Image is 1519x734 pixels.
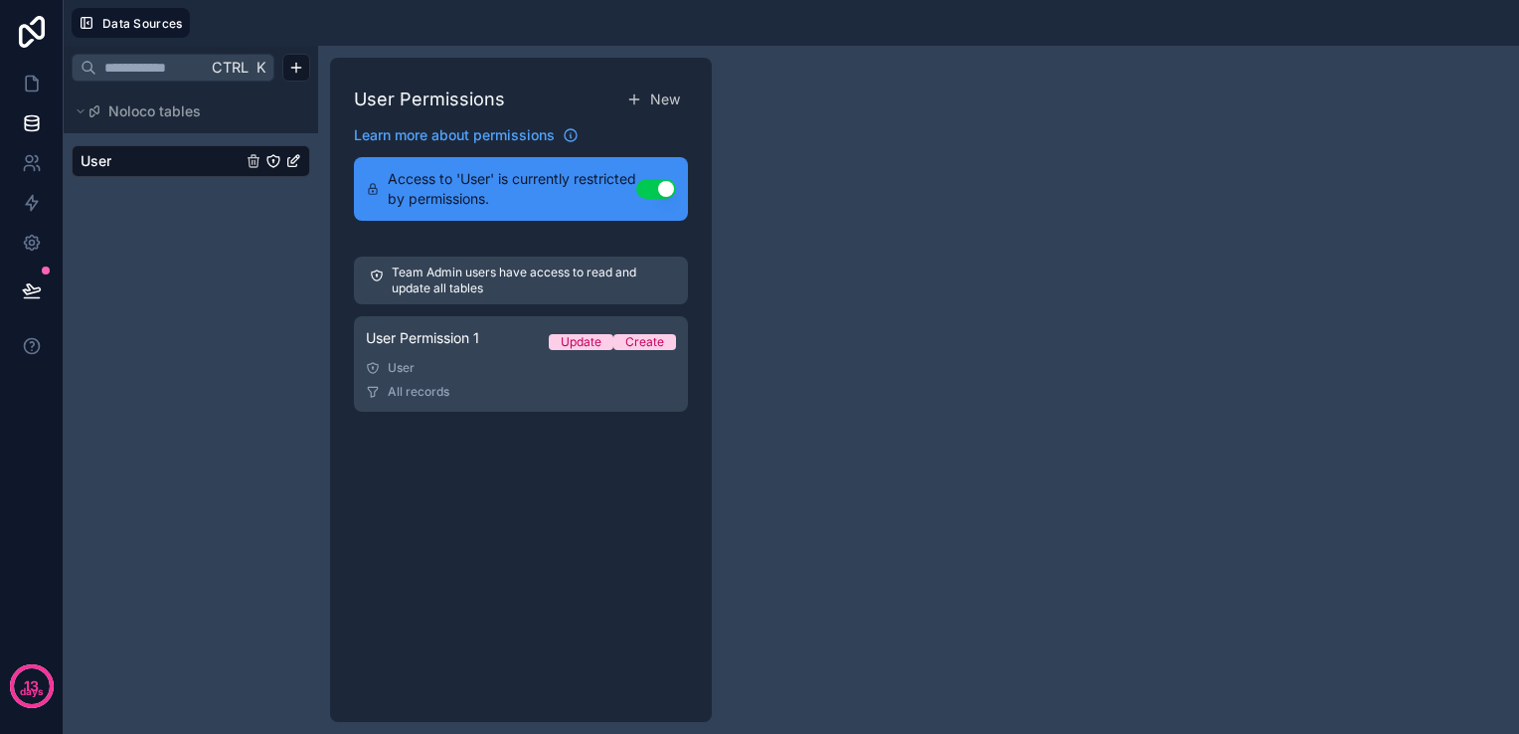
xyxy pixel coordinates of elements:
[625,334,664,350] div: Create
[72,145,310,177] div: User
[388,384,449,400] span: All records
[392,265,672,296] p: Team Admin users have access to read and update all tables
[253,61,267,75] span: K
[618,82,688,117] button: New
[24,676,39,696] p: 13
[650,90,680,109] span: New
[20,684,44,700] p: days
[354,86,505,113] h1: User Permissions
[102,16,183,31] span: Data Sources
[210,55,251,80] span: Ctrl
[81,151,242,171] a: User
[81,151,111,171] span: User
[561,334,601,350] div: Update
[354,125,555,145] span: Learn more about permissions
[366,328,479,348] span: User Permission 1
[354,316,688,412] a: User Permission 1UpdateCreateUserAll records
[72,97,298,125] button: Noloco tables
[388,169,636,209] span: Access to 'User' is currently restricted by permissions.
[72,8,190,38] button: Data Sources
[366,360,676,376] div: User
[108,101,201,121] span: Noloco tables
[354,125,579,145] a: Learn more about permissions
